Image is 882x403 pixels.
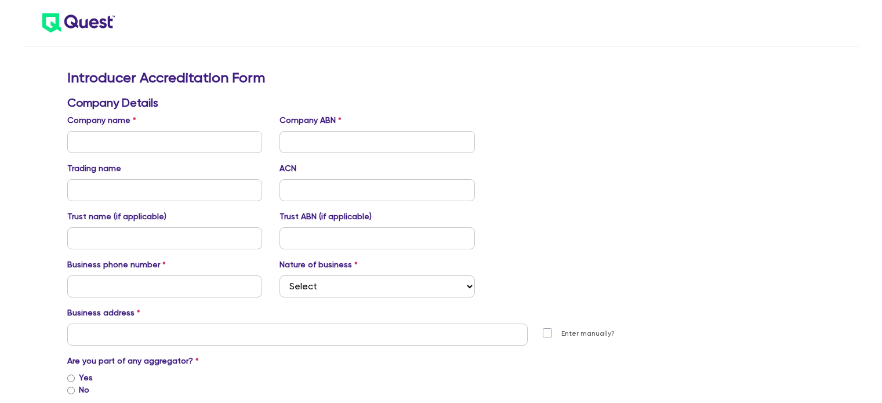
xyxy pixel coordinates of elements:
[67,70,688,86] h2: Introducer Accreditation Form
[280,259,358,271] label: Nature of business
[67,307,140,319] label: Business address
[67,162,121,175] label: Trading name
[42,13,115,32] img: quest-logo
[67,210,166,223] label: Trust name (if applicable)
[67,96,688,110] h3: Company Details
[280,114,342,126] label: Company ABN
[280,162,296,175] label: ACN
[67,114,136,126] label: Company name
[79,384,89,396] label: No
[561,328,615,339] label: Enter manually?
[67,355,199,367] label: Are you part of any aggregator?
[280,210,372,223] label: Trust ABN (if applicable)
[67,259,166,271] label: Business phone number
[79,372,93,384] label: Yes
